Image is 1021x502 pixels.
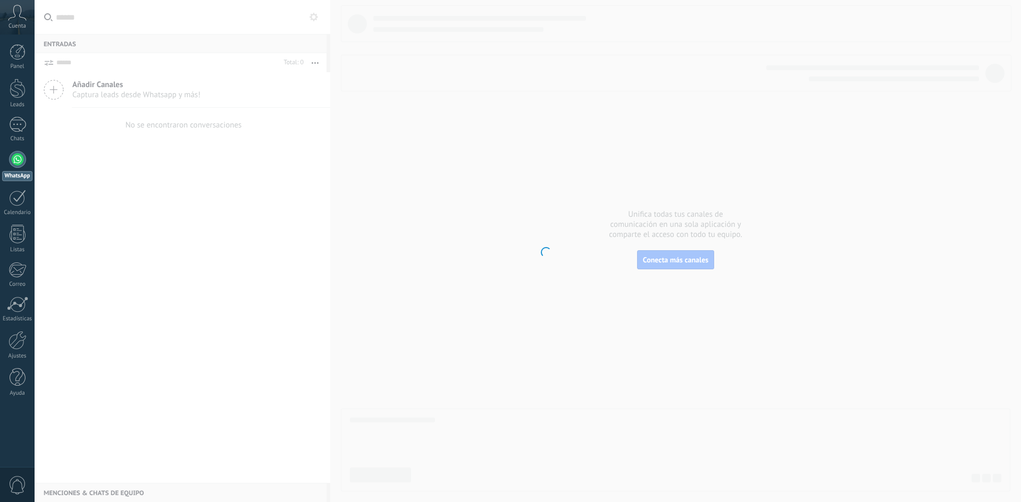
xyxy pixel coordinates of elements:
[2,353,33,360] div: Ajustes
[2,63,33,70] div: Panel
[9,23,26,30] span: Cuenta
[2,135,33,142] div: Chats
[2,390,33,397] div: Ayuda
[2,246,33,253] div: Listas
[2,316,33,322] div: Estadísticas
[2,281,33,288] div: Correo
[2,101,33,108] div: Leads
[2,209,33,216] div: Calendario
[2,171,32,181] div: WhatsApp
